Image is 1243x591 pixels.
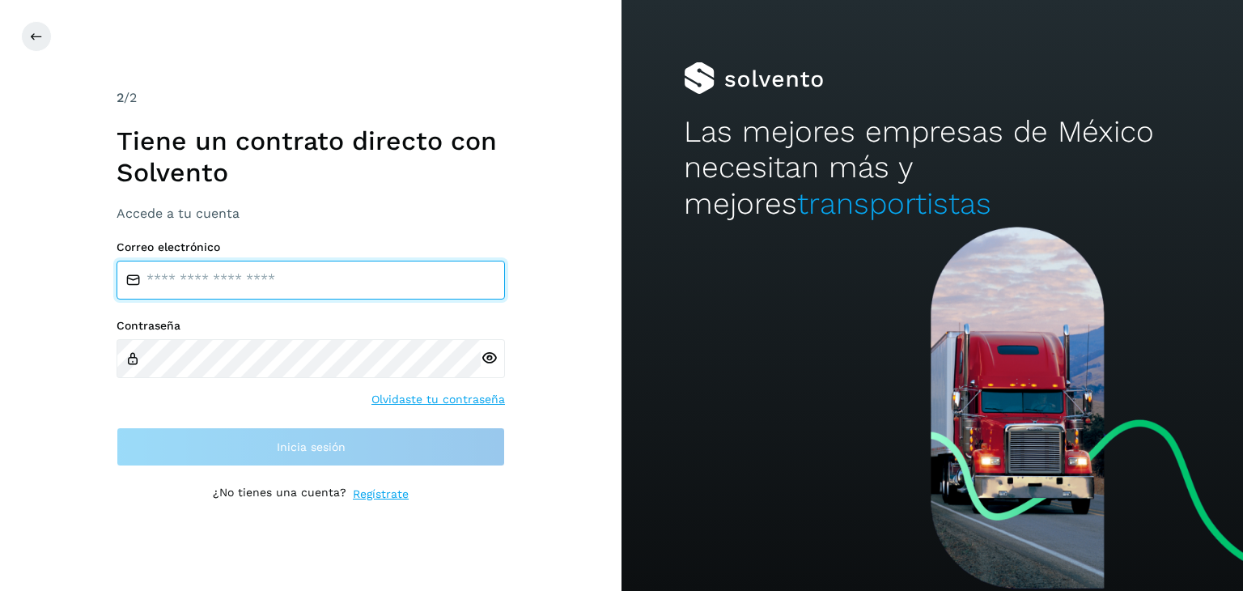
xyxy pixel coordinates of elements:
label: Contraseña [117,319,505,333]
a: Olvidaste tu contraseña [371,391,505,408]
span: Inicia sesión [277,441,346,453]
h3: Accede a tu cuenta [117,206,505,221]
span: transportistas [797,186,991,221]
p: ¿No tienes una cuenta? [213,486,346,503]
button: Inicia sesión [117,427,505,466]
a: Regístrate [353,486,409,503]
span: 2 [117,90,124,105]
div: /2 [117,88,505,108]
h2: Las mejores empresas de México necesitan más y mejores [684,114,1181,222]
label: Correo electrónico [117,240,505,254]
h1: Tiene un contrato directo con Solvento [117,125,505,188]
